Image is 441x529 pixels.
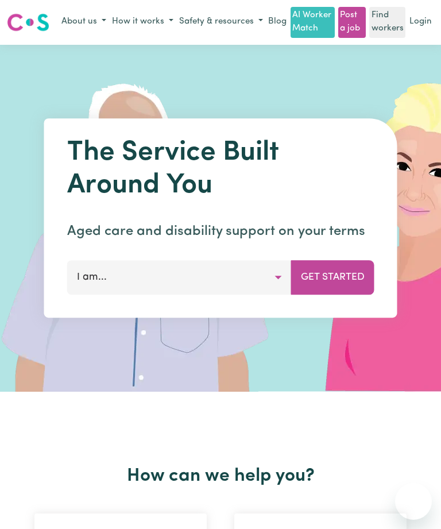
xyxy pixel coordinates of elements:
button: Safety & resources [176,13,266,32]
p: Aged care and disability support on your terms [67,221,374,242]
a: Post a job [338,7,366,38]
iframe: Button to launch messaging window [395,483,432,520]
a: Careseekers logo [7,9,49,36]
a: Blog [266,13,289,31]
a: Find workers [369,7,405,38]
h1: The Service Built Around You [67,137,374,203]
img: Careseekers logo [7,12,49,33]
a: Login [407,13,434,31]
button: How it works [109,13,176,32]
button: Get Started [291,260,374,295]
button: About us [59,13,109,32]
a: AI Worker Match [291,7,335,38]
h2: How can we help you? [21,465,420,487]
button: I am... [67,260,292,295]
